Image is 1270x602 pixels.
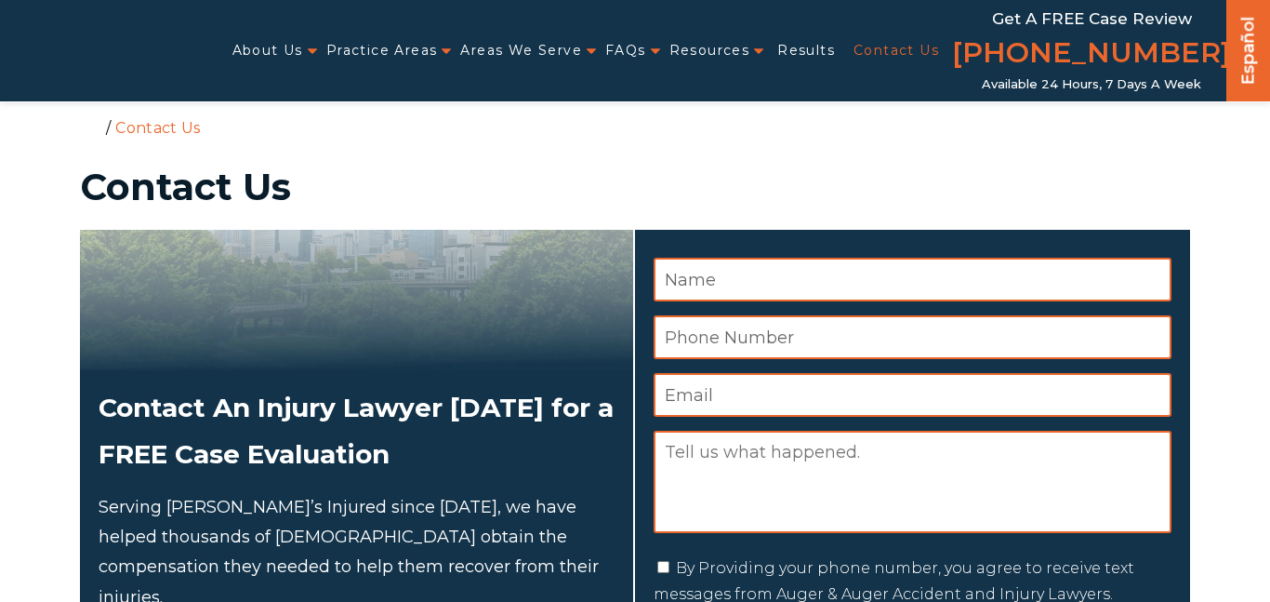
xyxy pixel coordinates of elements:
[777,32,835,70] a: Results
[669,32,750,70] a: Resources
[85,118,101,135] a: Home
[654,258,1171,301] input: Name
[605,32,646,70] a: FAQs
[853,32,939,70] a: Contact Us
[952,33,1231,77] a: [PHONE_NUMBER]
[654,373,1171,417] input: Email
[11,34,219,66] img: Auger & Auger Accident and Injury Lawyers Logo
[232,32,303,70] a: About Us
[992,9,1192,28] span: Get a FREE Case Review
[326,32,438,70] a: Practice Areas
[654,315,1171,359] input: Phone Number
[80,168,1190,206] h1: Contact Us
[460,32,582,70] a: Areas We Serve
[982,77,1201,92] span: Available 24 Hours, 7 Days a Week
[111,119,205,137] li: Contact Us
[99,384,615,478] h2: Contact An Injury Lawyer [DATE] for a FREE Case Evaluation
[80,230,633,370] img: Attorneys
